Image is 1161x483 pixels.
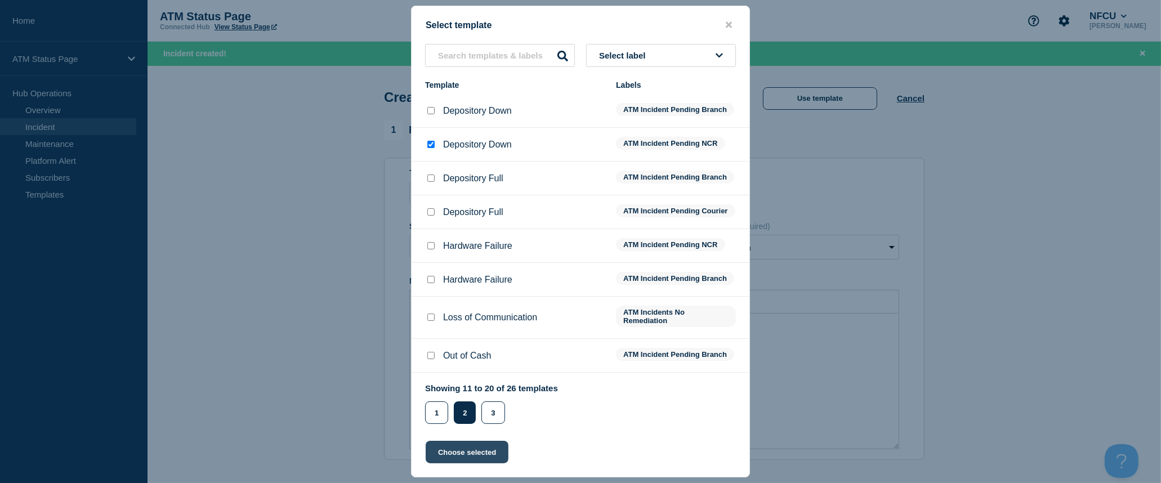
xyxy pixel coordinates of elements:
[425,44,575,67] input: Search templates & labels
[722,20,735,30] button: close button
[443,241,512,251] p: Hardware Failure
[427,175,435,182] input: Depository Full checkbox
[616,103,734,116] span: ATM Incident Pending Branch
[427,352,435,359] input: Out of Cash checkbox
[427,314,435,321] input: Loss of Communication checkbox
[443,140,512,150] p: Depository Down
[427,107,435,114] input: Depository Down checkbox
[425,80,605,90] div: Template
[616,137,725,150] span: ATM Incident Pending NCR
[616,171,734,184] span: ATM Incident Pending Branch
[616,348,734,361] span: ATM Incident Pending Branch
[443,312,537,323] p: Loss of Communication
[616,204,735,217] span: ATM Incident Pending Courier
[454,401,476,424] button: 2
[586,44,736,67] button: Select label
[427,276,435,283] input: Hardware Failure checkbox
[481,401,504,424] button: 3
[443,106,512,116] p: Depository Down
[616,238,725,251] span: ATM Incident Pending NCR
[443,207,503,217] p: Depository Full
[616,306,736,327] span: ATM Incidents No Remediation
[426,441,508,463] button: Choose selected
[443,351,491,361] p: Out of Cash
[616,80,736,90] div: Labels
[425,401,448,424] button: 1
[443,173,503,184] p: Depository Full
[443,275,512,285] p: Hardware Failure
[427,242,435,249] input: Hardware Failure checkbox
[599,51,650,60] span: Select label
[427,141,435,148] input: Depository Down checkbox
[427,208,435,216] input: Depository Full checkbox
[412,20,749,30] div: Select template
[425,383,558,393] p: Showing 11 to 20 of 26 templates
[616,272,734,285] span: ATM Incident Pending Branch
